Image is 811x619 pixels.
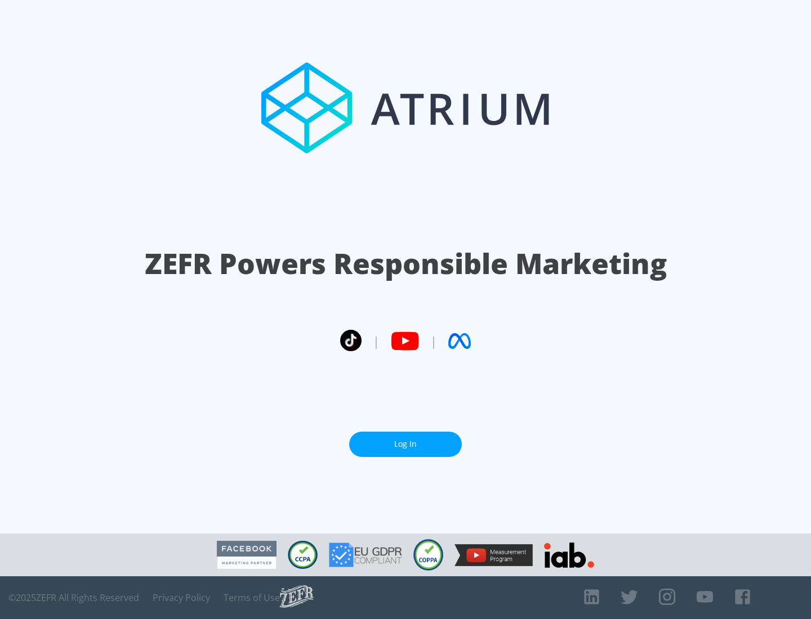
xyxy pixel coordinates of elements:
span: | [430,333,437,349]
h1: ZEFR Powers Responsible Marketing [145,244,667,283]
a: Privacy Policy [153,592,210,603]
img: Facebook Marketing Partner [217,541,277,569]
span: © 2025 ZEFR All Rights Reserved [8,592,139,603]
a: Log In [349,432,462,457]
img: YouTube Measurement Program [454,544,533,566]
img: CCPA Compliant [288,541,318,569]
span: | [373,333,380,349]
img: GDPR Compliant [329,542,402,567]
img: COPPA Compliant [413,539,443,571]
a: Terms of Use [224,592,280,603]
img: IAB [544,542,594,568]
